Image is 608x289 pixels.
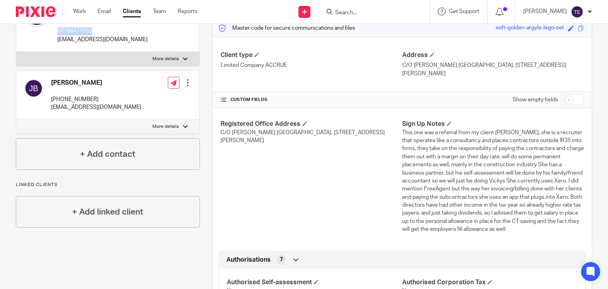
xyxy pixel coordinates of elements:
[16,182,200,188] p: Linked clients
[80,148,135,160] h4: + Add contact
[227,278,402,287] h4: Authorised Self-assessment
[153,8,166,15] a: Team
[402,130,584,232] span: This one was a referral from my client [PERSON_NAME], she is a recruiter that operates like a con...
[220,61,402,69] p: Limited Company ACCRUE
[57,36,148,44] p: [EMAIL_ADDRESS][DOMAIN_NAME]
[51,95,141,103] p: [PHONE_NUMBER]
[402,61,584,78] p: C/O [PERSON_NAME] [GEOGRAPHIC_DATA], [STREET_ADDRESS][PERSON_NAME]
[449,9,479,14] span: Get Support
[220,120,402,128] h4: Registered Office Address
[402,278,578,287] h4: Authorised Corporation Tax
[24,79,43,98] img: svg%3E
[123,8,141,15] a: Clients
[220,130,385,143] span: C/O [PERSON_NAME] [GEOGRAPHIC_DATA], [STREET_ADDRESS][PERSON_NAME]
[73,8,86,15] a: Work
[402,120,584,128] h4: Sign Up Notes
[178,8,198,15] a: Reports
[334,10,406,17] input: Search
[51,103,141,111] p: [EMAIL_ADDRESS][DOMAIN_NAME]
[72,206,143,218] h4: + Add linked client
[496,24,564,33] div: soft-golden-argyle-lego-set
[220,51,402,59] h4: Client type
[280,256,283,264] span: 7
[51,79,141,87] h4: [PERSON_NAME]
[218,24,355,32] p: Master code for secure communications and files
[57,27,148,35] p: 07768471753
[523,8,567,15] p: [PERSON_NAME]
[402,51,584,59] h4: Address
[16,6,55,17] img: Pixie
[98,8,111,15] a: Email
[152,56,179,62] p: More details
[513,96,558,104] label: Show empty fields
[571,6,583,18] img: svg%3E
[152,124,179,130] p: More details
[220,97,402,103] h4: CUSTOM FIELDS
[226,256,271,264] span: Authorisations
